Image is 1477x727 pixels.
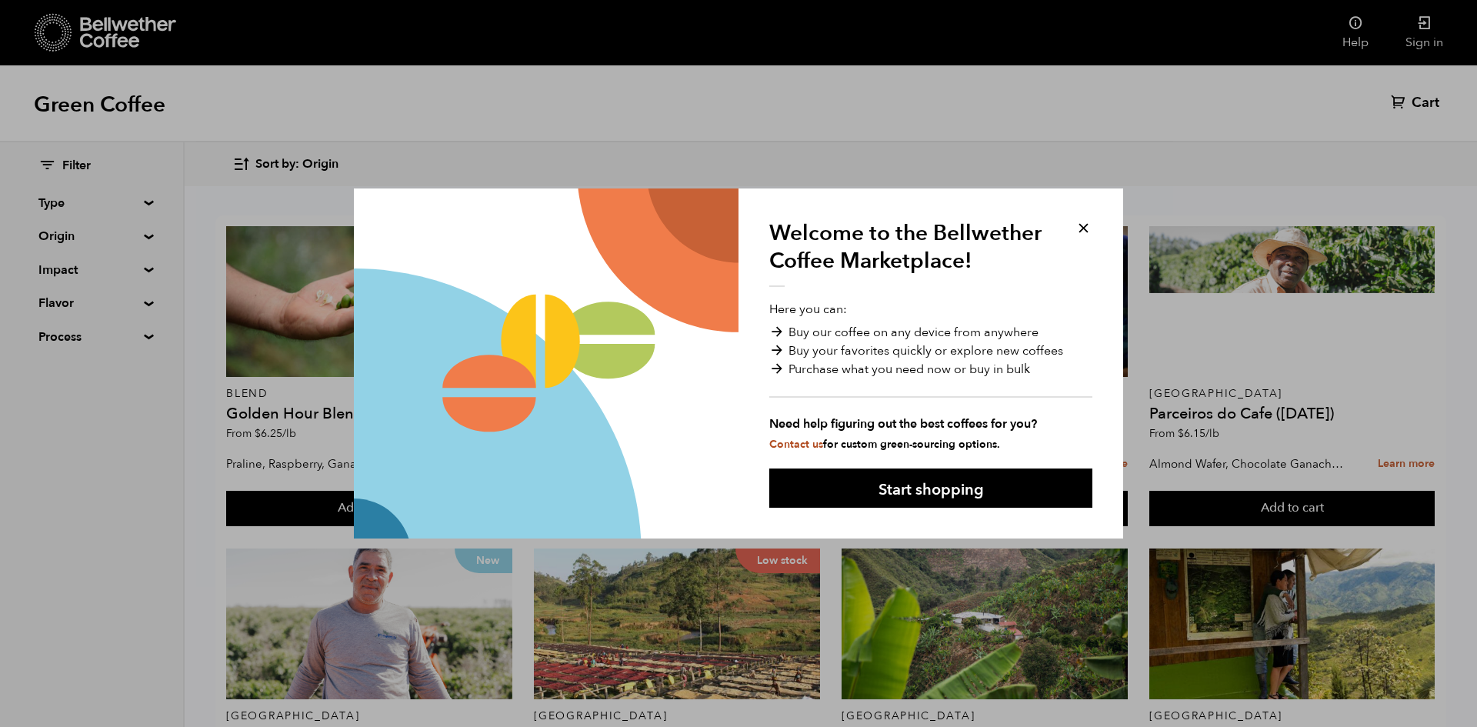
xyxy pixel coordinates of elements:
strong: Need help figuring out the best coffees for you? [769,415,1092,433]
a: Contact us [769,437,823,452]
small: for custom green-sourcing options. [769,437,1000,452]
li: Purchase what you need now or buy in bulk [769,360,1092,379]
li: Buy our coffee on any device from anywhere [769,323,1092,342]
h1: Welcome to the Bellwether Coffee Marketplace! [769,219,1054,287]
li: Buy your favorites quickly or explore new coffees [769,342,1092,360]
p: Here you can: [769,300,1092,452]
button: Start shopping [769,469,1092,508]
